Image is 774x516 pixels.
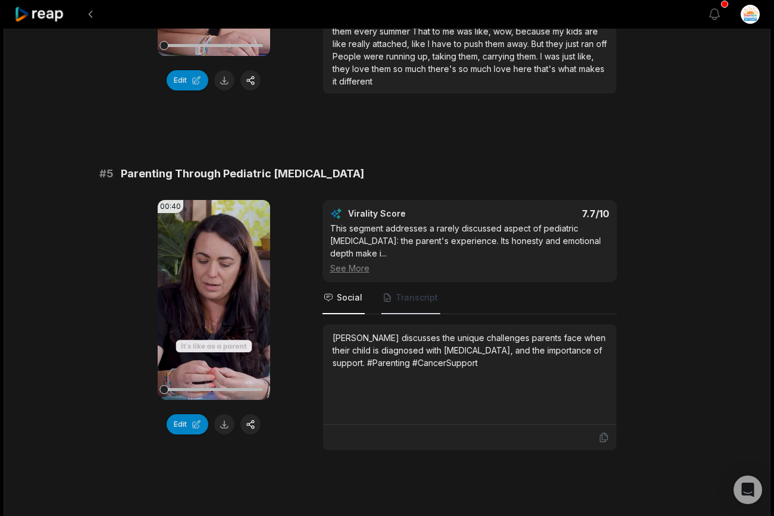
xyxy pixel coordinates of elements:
span: me [443,26,457,36]
span: my [553,26,566,36]
span: love [352,64,372,74]
div: Open Intercom Messenger [734,476,762,504]
span: kids [566,26,585,36]
span: them [485,39,507,49]
span: every [354,26,380,36]
span: was [457,26,475,36]
span: push [464,39,485,49]
span: to [433,26,443,36]
span: have [432,39,454,49]
span: summer [380,26,412,36]
span: here [513,64,534,74]
span: attached, [372,39,412,49]
span: what [558,64,579,74]
span: up, [418,51,433,61]
span: I [540,51,544,61]
span: People [333,51,364,61]
span: Parenting Through Pediatric [MEDICAL_DATA] [121,165,364,182]
span: # 5 [99,165,114,182]
span: like, [578,51,594,61]
span: it [333,76,339,86]
span: are [585,26,598,36]
span: really [349,39,372,49]
span: was [544,51,562,61]
span: much [405,64,428,74]
span: them [333,26,354,36]
span: different [339,76,372,86]
span: them [372,64,393,74]
span: to [454,39,464,49]
span: running [386,51,418,61]
div: This segment addresses a rarely discussed aspect of pediatric [MEDICAL_DATA]: the parent's experi... [330,222,609,274]
span: like, [475,26,493,36]
span: away. [507,39,531,49]
span: taking [433,51,459,61]
span: so [393,64,405,74]
span: like [412,39,428,49]
span: love [494,64,513,74]
span: them. [517,51,540,61]
span: ran [581,39,596,49]
span: they [333,64,352,74]
button: Edit [167,70,208,90]
span: carrying [482,51,517,61]
span: I [428,39,432,49]
span: so [459,64,471,74]
span: were [364,51,386,61]
span: That [412,26,433,36]
span: they [546,39,566,49]
span: Social [337,292,362,304]
span: there's [428,64,459,74]
div: See More [330,262,609,274]
div: 7.7 /10 [481,208,609,220]
span: Transcript [396,292,438,304]
nav: Tabs [322,282,617,314]
span: them, [459,51,482,61]
div: [PERSON_NAME] discusses the unique challenges parents face when their child is diagnosed with [ME... [333,332,607,369]
span: makes [579,64,604,74]
span: like [333,39,349,49]
span: much [471,64,494,74]
span: just [566,39,581,49]
span: wow, [493,26,516,36]
span: because [516,26,553,36]
button: Edit [167,414,208,434]
video: Your browser does not support mp4 format. [158,200,270,400]
div: Virality Score [348,208,476,220]
span: just [562,51,578,61]
span: off [596,39,607,49]
span: But [531,39,546,49]
span: that's [534,64,558,74]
